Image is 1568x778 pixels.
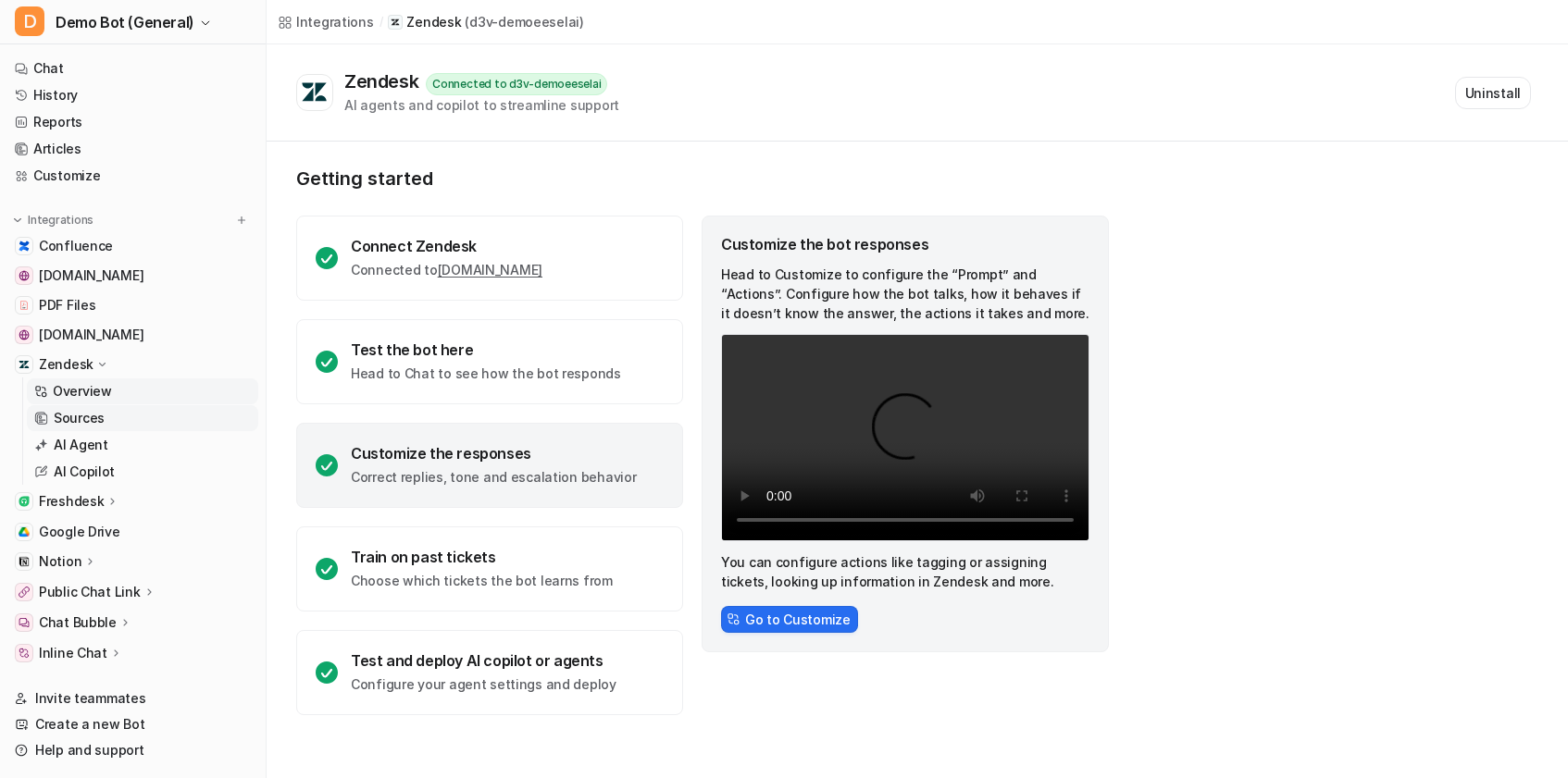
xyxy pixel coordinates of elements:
[39,583,141,601] p: Public Chat Link
[351,548,613,566] div: Train on past tickets
[721,334,1089,541] video: Your browser does not support the video tag.
[380,14,383,31] span: /
[7,211,99,229] button: Integrations
[54,409,105,427] p: Sources
[19,329,30,340] img: www.airbnb.com
[39,613,117,632] p: Chat Bubble
[406,13,461,31] p: Zendesk
[426,73,607,95] div: Connected to d3v-demoeeselai
[39,492,104,511] p: Freshdesk
[278,12,374,31] a: Integrations
[296,12,374,31] div: Integrations
[301,81,329,104] img: Zendesk logo
[53,382,112,401] p: Overview
[11,214,24,227] img: expand menu
[721,552,1089,591] p: You can configure actions like tagging or assigning tickets, looking up information in Zendesk an...
[721,235,1089,253] div: Customize the bot responses
[19,496,30,507] img: Freshdesk
[351,651,616,670] div: Test and deploy AI copilot or agents
[28,213,93,228] p: Integrations
[1455,77,1531,109] button: Uninstall
[388,13,583,31] a: Zendesk(d3v-demoeeselai)
[27,432,258,458] a: AI Agent
[19,556,30,567] img: Notion
[344,95,619,115] div: AI agents and copilot to streamline support
[7,82,258,108] a: History
[39,552,81,571] p: Notion
[19,270,30,281] img: www.atlassian.com
[19,526,30,537] img: Google Drive
[721,606,858,633] button: Go to Customize
[351,340,621,359] div: Test the bot here
[7,737,258,763] a: Help and support
[351,364,621,383] p: Head to Chat to see how the bot responds
[7,233,258,259] a: ConfluenceConfluence
[344,70,426,93] div: Zendesk
[7,711,258,737] a: Create a new Bot
[235,214,248,227] img: menu_add.svg
[351,675,616,694] p: Configure your agent settings and deploy
[7,109,258,135] a: Reports
[351,237,542,255] div: Connect Zendesk
[7,519,258,545] a: Google DriveGoogle Drive
[721,265,1089,323] p: Head to Customize to configure the “Prompt” and “Actions”. Configure how the bot talks, how it be...
[15,6,44,36] span: D
[39,326,143,344] span: [DOMAIN_NAME]
[351,261,542,279] p: Connected to
[727,612,740,625] img: CstomizeIcon
[7,685,258,711] a: Invite teammates
[7,56,258,81] a: Chat
[56,9,194,35] span: Demo Bot (General)
[19,587,30,598] img: Public Chat Link
[19,359,30,370] img: Zendesk
[438,262,542,278] a: [DOMAIN_NAME]
[19,300,30,311] img: PDF Files
[54,436,108,454] p: AI Agent
[7,263,258,289] a: www.atlassian.com[DOMAIN_NAME]
[27,405,258,431] a: Sources
[351,572,613,590] p: Choose which tickets the bot learns from
[7,136,258,162] a: Articles
[27,459,258,485] a: AI Copilot
[19,648,30,659] img: Inline Chat
[296,167,1111,190] p: Getting started
[351,444,636,463] div: Customize the responses
[39,266,143,285] span: [DOMAIN_NAME]
[19,617,30,628] img: Chat Bubble
[39,644,107,662] p: Inline Chat
[465,13,583,31] p: ( d3v-demoeeselai )
[27,378,258,404] a: Overview
[39,355,93,374] p: Zendesk
[39,523,120,541] span: Google Drive
[54,463,115,481] p: AI Copilot
[19,241,30,252] img: Confluence
[7,292,258,318] a: PDF FilesPDF Files
[7,163,258,189] a: Customize
[351,468,636,487] p: Correct replies, tone and escalation behavior
[39,237,113,255] span: Confluence
[39,296,95,315] span: PDF Files
[7,322,258,348] a: www.airbnb.com[DOMAIN_NAME]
